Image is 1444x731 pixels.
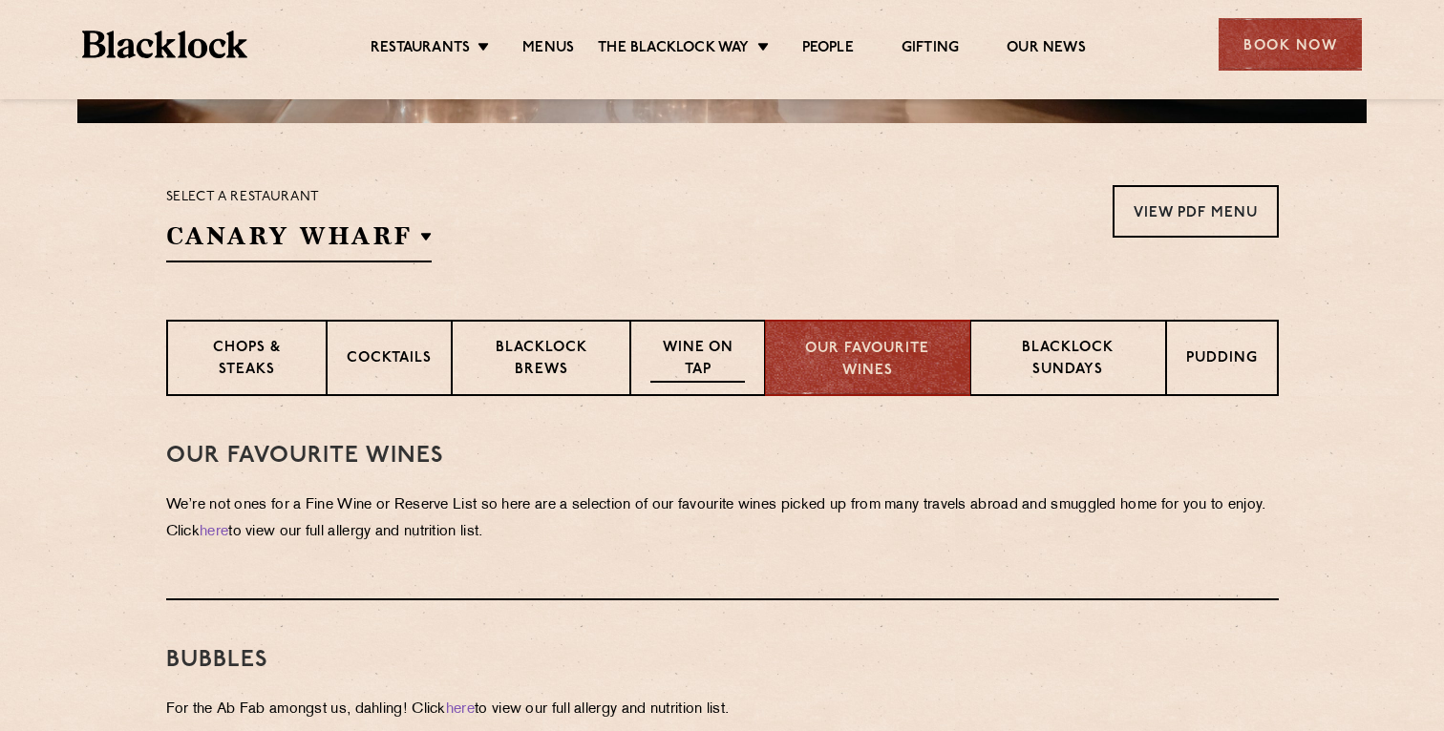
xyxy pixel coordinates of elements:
a: here [200,525,228,539]
p: We’re not ones for a Fine Wine or Reserve List so here are a selection of our favourite wines pic... [166,492,1279,546]
p: Our favourite wines [785,339,950,382]
h2: Canary Wharf [166,219,432,262]
div: Book Now [1219,18,1362,71]
a: Restaurants [371,39,470,60]
p: Wine on Tap [650,338,744,383]
p: For the Ab Fab amongst us, dahling! Click to view our full allergy and nutrition list. [166,697,1279,723]
a: Menus [522,39,574,60]
a: Gifting [902,39,959,60]
a: Our News [1007,39,1086,60]
img: BL_Textured_Logo-footer-cropped.svg [82,31,247,58]
a: People [802,39,854,60]
a: The Blacklock Way [598,39,749,60]
p: Cocktails [347,348,432,372]
p: Select a restaurant [166,185,432,210]
p: Blacklock Sundays [990,338,1145,383]
h3: bubbles [166,648,1279,673]
p: Chops & Steaks [187,338,307,383]
a: View PDF Menu [1113,185,1279,238]
a: here [446,702,475,717]
p: Pudding [1186,348,1258,372]
p: Blacklock Brews [472,338,611,383]
h3: Our Favourite Wines [166,444,1279,469]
